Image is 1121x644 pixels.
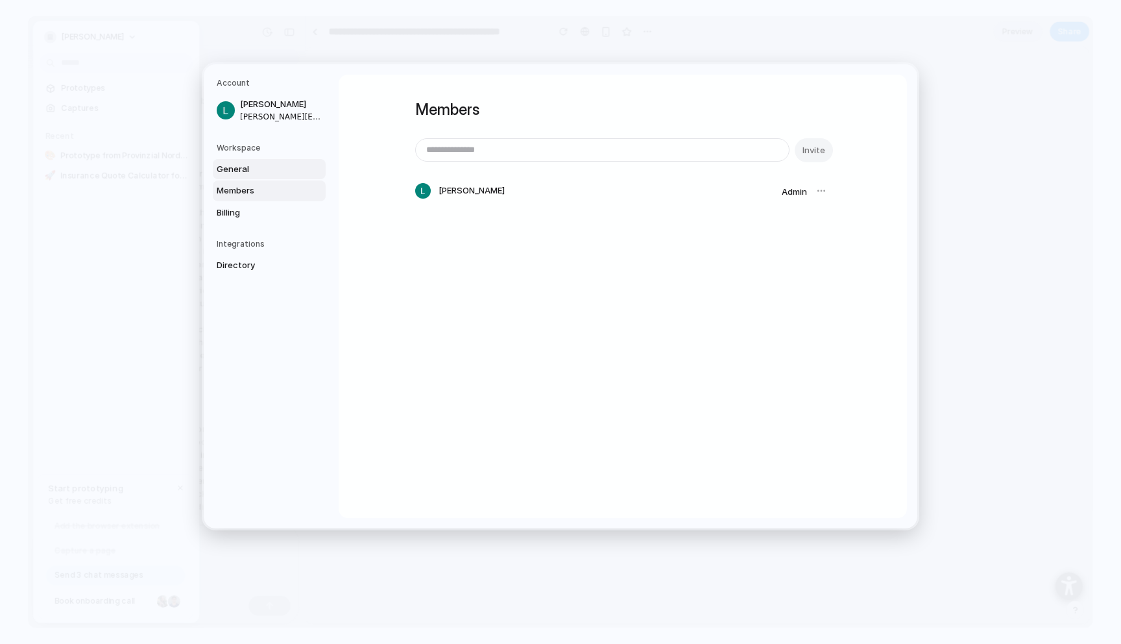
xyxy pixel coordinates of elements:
span: [PERSON_NAME][EMAIL_ADDRESS][PERSON_NAME][DOMAIN_NAME] [240,110,323,122]
h1: Members [415,98,830,121]
span: Directory [217,259,300,272]
h5: Integrations [217,238,326,250]
span: General [217,162,300,175]
h5: Workspace [217,142,326,153]
span: [PERSON_NAME] [439,184,505,197]
span: Billing [217,206,300,219]
a: Directory [213,255,326,276]
span: [PERSON_NAME] [240,98,323,111]
span: Members [217,184,300,197]
a: [PERSON_NAME][PERSON_NAME][EMAIL_ADDRESS][PERSON_NAME][DOMAIN_NAME] [213,94,326,127]
a: General [213,158,326,179]
a: Members [213,180,326,201]
span: Admin [782,186,807,197]
h5: Account [217,77,326,89]
a: Billing [213,202,326,223]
